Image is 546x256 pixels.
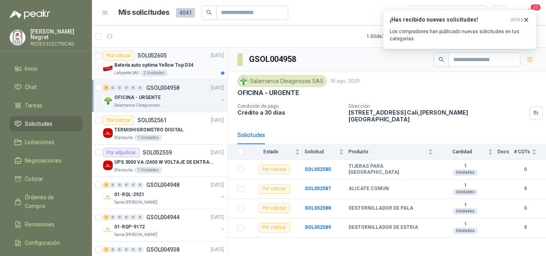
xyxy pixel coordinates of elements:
span: Tareas [25,101,42,110]
b: 1 [438,183,493,189]
div: 0 [124,85,130,91]
p: [DATE] [211,117,224,124]
div: Unidades [453,208,478,214]
span: Cotizar [25,175,43,183]
p: Santa [PERSON_NAME] [114,199,157,206]
div: 0 [117,182,123,188]
th: Solicitud [305,144,349,160]
p: [STREET_ADDRESS] Cali , [PERSON_NAME][GEOGRAPHIC_DATA] [349,109,526,123]
a: Por adjudicarSOL052559[DATE] Company LogoUPS 3000 VA /2400 W VOLTAJE DE ENTRADA / SALIDA 12V ON L... [92,145,227,177]
a: Por cotizarSOL052605[DATE] Company LogoBatería auto optima Yellow Top D34Lafayette SAS2 Unidades [92,48,227,80]
a: Configuración [10,235,82,250]
b: 1 [438,163,493,169]
p: [DATE] [211,52,224,60]
div: 1 Unidades [134,135,162,141]
p: REDES ELECTRICAS [30,42,82,46]
p: 01-RQP-9172 [114,223,145,231]
p: OFICINA - URGENTE [114,94,161,101]
button: ¡Has recibido nuevas solicitudes!ahora Los compradores han publicado nuevas solicitudes en tus ca... [383,10,536,49]
th: Docs [498,144,514,160]
p: Lafayette SAS [114,70,139,76]
th: Producto [349,144,438,160]
div: 0 [137,214,143,220]
a: SOL052587 [305,186,331,191]
div: 0 [110,214,116,220]
span: Órdenes de Compra [25,193,75,210]
span: Licitaciones [25,138,54,147]
div: Por cotizar [259,223,290,232]
div: 0 [137,182,143,188]
button: 20 [522,6,536,20]
a: SOL052588 [305,205,331,211]
p: Blanquita [114,135,133,141]
b: TIJERAS PARA [GEOGRAPHIC_DATA] [349,163,433,176]
div: Por cotizar [103,51,134,60]
span: search [206,10,212,15]
p: Los compradores han publicado nuevas solicitudes en tus categorías. [390,28,530,42]
img: Company Logo [10,30,25,45]
span: Producto [349,149,426,155]
span: Inicio [25,64,38,73]
b: ALICATE COMUN [349,186,389,192]
p: Dirección [349,103,526,109]
p: Crédito a 30 días [237,109,342,116]
a: 1 0 0 0 0 0 GSOL004944[DATE] Company Logo01-RQP-9172Santa [PERSON_NAME] [103,212,226,238]
div: 0 [110,247,116,252]
a: Inicio [10,61,82,76]
div: 1 [103,214,109,220]
p: Condición de pago [237,103,342,109]
p: [DATE] [211,246,224,254]
a: Cotizar [10,171,82,187]
b: SOL052585 [305,167,331,172]
p: SOL052561 [137,117,167,123]
b: 0 [514,224,536,231]
img: Logo peakr [10,10,50,19]
img: Company Logo [103,128,113,138]
div: 0 [110,85,116,91]
div: 0 [110,182,116,188]
div: 2 Unidades [140,70,168,76]
span: search [438,57,444,62]
p: GSOL004958 [146,85,179,91]
h3: GSOL004958 [249,53,297,65]
div: 0 [117,247,123,252]
th: Cantidad [438,144,498,160]
div: 4 [103,85,109,91]
div: Unidades [453,169,478,176]
img: Company Logo [103,64,113,73]
p: SOL052605 [137,53,167,58]
a: Solicitudes [10,116,82,131]
span: Solicitud [305,149,337,155]
span: 4041 [176,8,195,18]
p: Salamanca Oleaginosas SAS [114,102,165,109]
b: 0 [514,166,536,173]
div: 0 [124,247,130,252]
span: Solicitudes [25,119,52,128]
p: GSOL004948 [146,182,179,188]
p: GSOL004938 [146,247,179,252]
b: SOL052589 [305,224,331,230]
div: Todas [413,8,430,17]
div: 0 [124,182,130,188]
span: # COTs [514,149,530,155]
span: Chat [25,83,37,91]
div: Por adjudicar [103,148,139,157]
p: UPS 3000 VA /2400 W VOLTAJE DE ENTRADA / SALIDA 12V ON LINE [114,159,214,166]
a: Remisiones [10,217,82,232]
div: 0 [117,85,123,91]
div: Por cotizar [259,165,290,174]
div: Salamanca Oleaginosas SAS [237,75,327,87]
div: 1 - 50 de 3456 [367,30,418,43]
img: Company Logo [103,161,113,170]
img: Company Logo [103,96,113,105]
b: 0 [514,204,536,212]
div: 0 [117,214,123,220]
a: Negociaciones [10,153,82,168]
b: 1 [438,221,493,228]
a: Chat [10,79,82,95]
a: 1 0 0 0 0 0 GSOL004948[DATE] Company Logo01-RQL-2921Santa [PERSON_NAME] [103,180,226,206]
p: GSOL004944 [146,214,179,220]
div: Por cotizar [259,184,290,194]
